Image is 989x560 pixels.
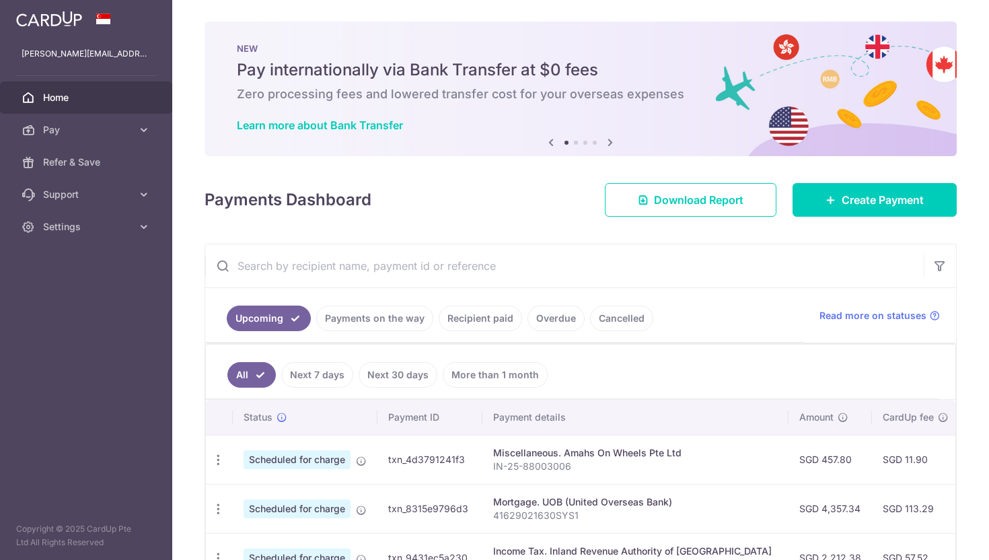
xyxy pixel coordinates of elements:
[205,22,957,156] img: Bank transfer banner
[819,309,926,322] span: Read more on statuses
[590,306,653,331] a: Cancelled
[43,220,132,234] span: Settings
[377,484,482,533] td: txn_8315e9796d3
[359,362,437,388] a: Next 30 days
[799,411,834,424] span: Amount
[237,118,403,132] a: Learn more about Bank Transfer
[237,59,924,81] h5: Pay internationally via Bank Transfer at $0 fees
[43,91,132,104] span: Home
[819,309,940,322] a: Read more on statuses
[16,11,82,27] img: CardUp
[244,499,351,518] span: Scheduled for charge
[316,306,433,331] a: Payments on the way
[439,306,522,331] a: Recipient paid
[493,545,778,558] div: Income Tax. Inland Revenue Authority of [GEOGRAPHIC_DATA]
[43,123,132,137] span: Pay
[244,411,272,424] span: Status
[43,188,132,201] span: Support
[22,47,151,61] p: [PERSON_NAME][EMAIL_ADDRESS][DOMAIN_NAME]
[883,411,934,424] span: CardUp fee
[493,509,778,522] p: 41629021630SYS1
[281,362,353,388] a: Next 7 days
[377,435,482,484] td: txn_4d3791241f3
[493,446,778,460] div: Miscellaneous. Amahs On Wheels Pte Ltd
[205,244,924,287] input: Search by recipient name, payment id or reference
[872,435,959,484] td: SGD 11.90
[244,450,351,469] span: Scheduled for charge
[227,362,276,388] a: All
[793,183,957,217] a: Create Payment
[237,43,924,54] p: NEW
[789,435,872,484] td: SGD 457.80
[377,400,482,435] th: Payment ID
[43,155,132,169] span: Refer & Save
[493,495,778,509] div: Mortgage. UOB (United Overseas Bank)
[493,460,778,473] p: IN-25-88003006
[605,183,776,217] a: Download Report
[527,306,585,331] a: Overdue
[205,188,371,212] h4: Payments Dashboard
[789,484,872,533] td: SGD 4,357.34
[237,86,924,102] h6: Zero processing fees and lowered transfer cost for your overseas expenses
[842,192,924,208] span: Create Payment
[443,362,548,388] a: More than 1 month
[872,484,959,533] td: SGD 113.29
[654,192,743,208] span: Download Report
[482,400,789,435] th: Payment details
[227,306,311,331] a: Upcoming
